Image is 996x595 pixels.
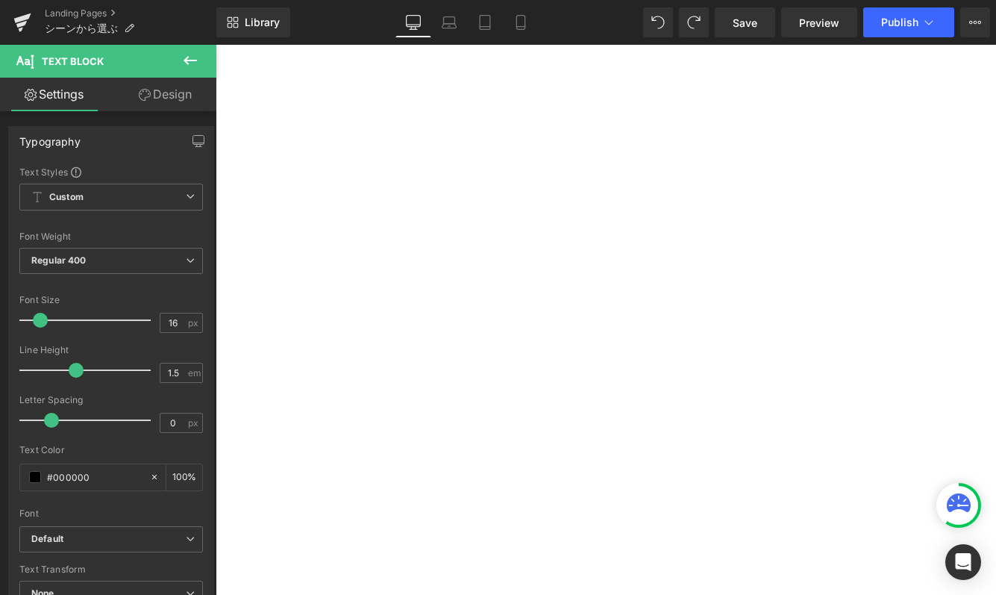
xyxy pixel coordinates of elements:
[503,7,539,37] a: Mobile
[45,22,118,34] span: シーンから選ぶ
[45,7,216,19] a: Landing Pages
[781,7,857,37] a: Preview
[245,16,280,29] span: Library
[19,508,203,519] div: Font
[31,255,87,266] b: Regular 400
[19,231,203,242] div: Font Weight
[395,7,431,37] a: Desktop
[643,7,673,37] button: Undo
[47,469,142,485] input: Color
[467,7,503,37] a: Tablet
[188,318,201,328] span: px
[733,15,757,31] span: Save
[431,7,467,37] a: Laptop
[799,15,839,31] span: Preview
[31,533,63,546] i: Default
[19,564,203,575] div: Text Transform
[945,544,981,580] div: Open Intercom Messenger
[166,464,202,490] div: %
[49,191,84,204] b: Custom
[188,368,201,378] span: em
[19,445,203,455] div: Text Color
[881,16,918,28] span: Publish
[42,55,104,67] span: Text Block
[19,166,203,178] div: Text Styles
[216,7,290,37] a: New Library
[679,7,709,37] button: Redo
[19,127,81,148] div: Typography
[111,78,219,111] a: Design
[19,345,203,355] div: Line Height
[19,395,203,405] div: Letter Spacing
[19,295,203,305] div: Font Size
[960,7,990,37] button: More
[863,7,954,37] button: Publish
[188,418,201,428] span: px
